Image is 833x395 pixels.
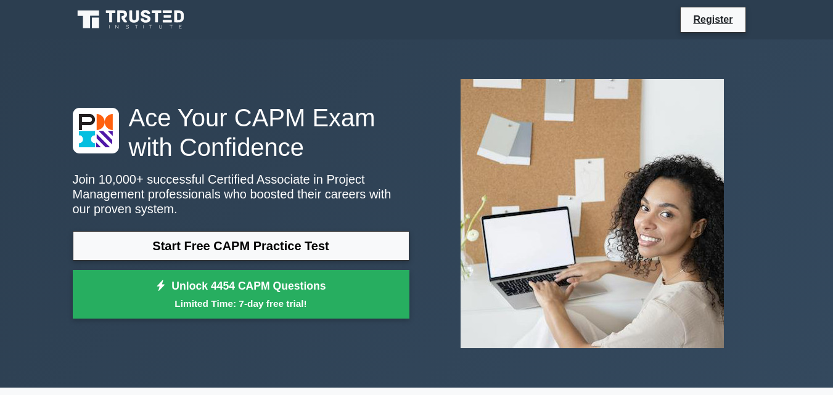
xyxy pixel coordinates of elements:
[73,103,409,162] h1: Ace Your CAPM Exam with Confidence
[73,231,409,261] a: Start Free CAPM Practice Test
[686,12,740,27] a: Register
[73,270,409,319] a: Unlock 4454 CAPM QuestionsLimited Time: 7-day free trial!
[73,172,409,216] p: Join 10,000+ successful Certified Associate in Project Management professionals who boosted their...
[88,296,394,311] small: Limited Time: 7-day free trial!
